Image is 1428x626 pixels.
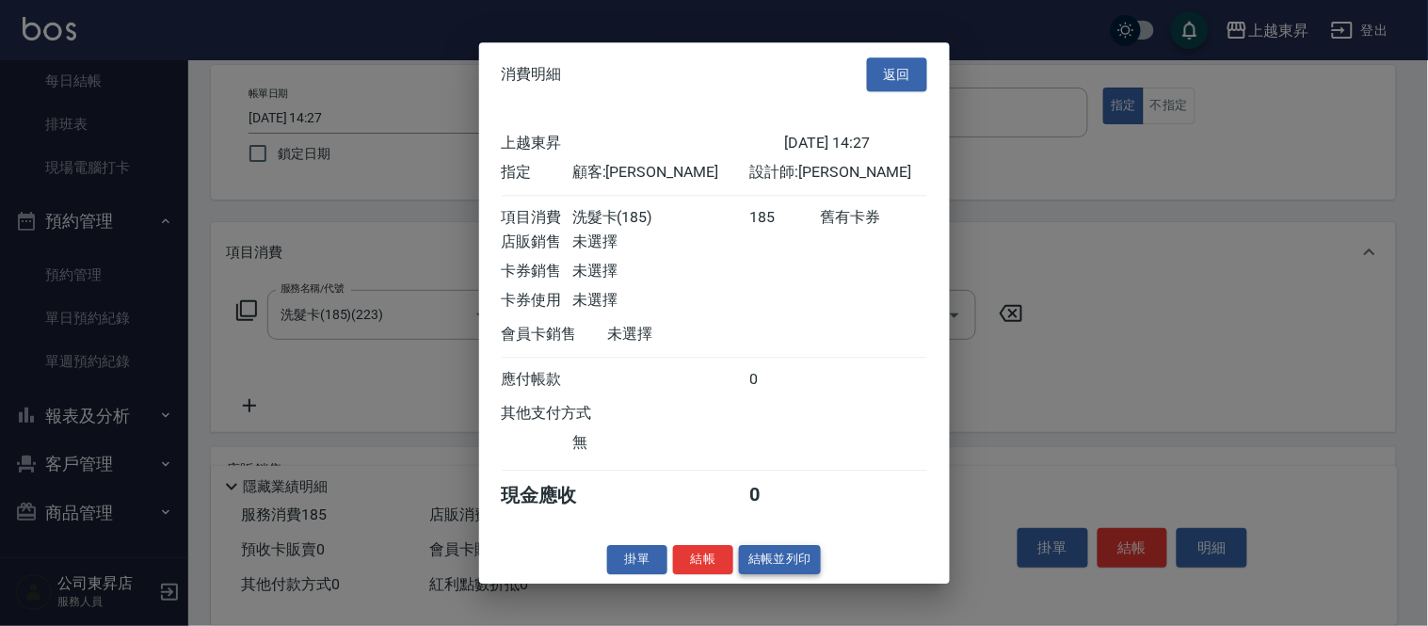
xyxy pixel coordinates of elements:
div: 店販銷售 [502,233,572,252]
button: 掛單 [607,545,667,574]
div: 會員卡銷售 [502,325,608,345]
div: 指定 [502,163,572,183]
div: 未選擇 [572,262,749,281]
div: 舊有卡券 [820,208,926,228]
div: 未選擇 [572,233,749,252]
div: 未選擇 [572,291,749,311]
div: 項目消費 [502,208,572,228]
div: 設計師: [PERSON_NAME] [749,163,926,183]
div: 卡券使用 [502,291,572,311]
div: 未選擇 [608,325,785,345]
div: 185 [749,208,820,228]
div: [DATE] 14:27 [785,134,927,153]
div: 0 [749,483,820,508]
div: 顧客: [PERSON_NAME] [572,163,749,183]
div: 應付帳款 [502,370,572,390]
button: 結帳 [673,545,733,574]
div: 其他支付方式 [502,404,644,424]
div: 現金應收 [502,483,608,508]
button: 返回 [867,57,927,92]
div: 0 [749,370,820,390]
span: 消費明細 [502,65,562,84]
div: 卡券銷售 [502,262,572,281]
div: 洗髮卡(185) [572,208,749,228]
div: 上越東昇 [502,134,785,153]
button: 結帳並列印 [739,545,821,574]
div: 無 [572,433,749,453]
